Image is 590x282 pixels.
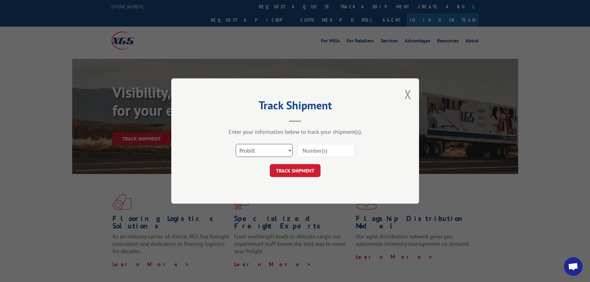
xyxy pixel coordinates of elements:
div: Open chat [564,257,583,276]
input: Number(s) [297,144,354,157]
button: TRACK SHIPMENT [270,164,321,177]
div: Enter your information below to track your shipment(s). [202,128,388,135]
button: Close modal [404,86,411,102]
h2: Track Shipment [202,101,388,113]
